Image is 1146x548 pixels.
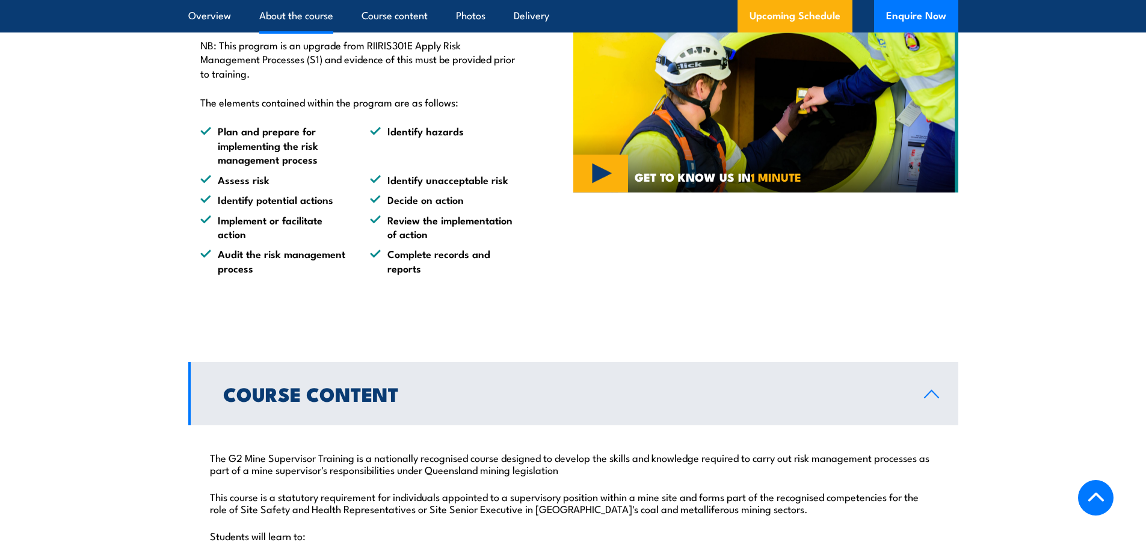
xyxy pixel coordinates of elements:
p: NB: This program is an upgrade from RIIRIS301E Apply Risk Management Processes (S1) and evidence ... [200,38,518,80]
li: Assess risk [200,173,348,186]
a: Course Content [188,362,958,425]
p: The elements contained within the program are as follows: [200,95,518,109]
strong: 1 MINUTE [751,168,801,185]
li: Plan and prepare for implementing the risk management process [200,124,348,166]
li: Identify hazards [370,124,518,166]
li: Complete records and reports [370,247,518,275]
li: Identify potential actions [200,192,348,206]
p: The G2 Mine Supervisor Training is a nationally recognised course designed to develop the skills ... [210,451,937,475]
p: This course is a statutory requirement for individuals appointed to a supervisory position within... [210,490,937,514]
li: Decide on action [370,192,518,206]
li: Review the implementation of action [370,213,518,241]
li: Identify unacceptable risk [370,173,518,186]
li: Implement or facilitate action [200,213,348,241]
h2: Course Content [223,385,905,402]
li: Audit the risk management process [200,247,348,275]
span: GET TO KNOW US IN [635,171,801,182]
p: Students will learn to: [210,529,937,541]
